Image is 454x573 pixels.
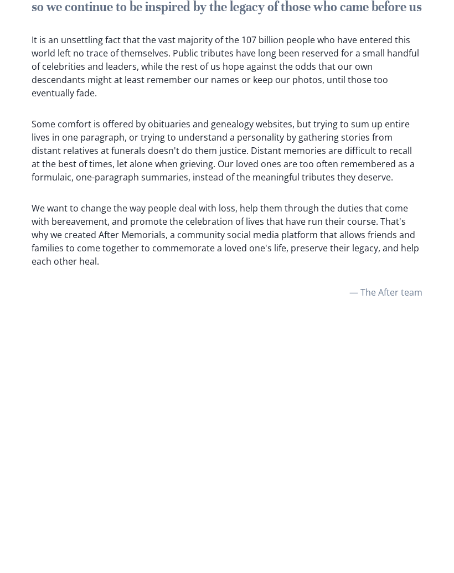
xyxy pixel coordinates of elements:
p: We want to change the way people deal with loss, help them through the duties that come with bere... [32,202,422,269]
p: It is an unsettling fact that the vast majority of the 107 billion people who have entered this w... [32,34,422,100]
img: Collage of old pictures, notes and signatures [32,317,422,544]
p: — The After team [32,286,422,300]
p: Some comfort is offered by obituaries and genealogy websites, but trying to sum up entire lives i... [32,118,422,184]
